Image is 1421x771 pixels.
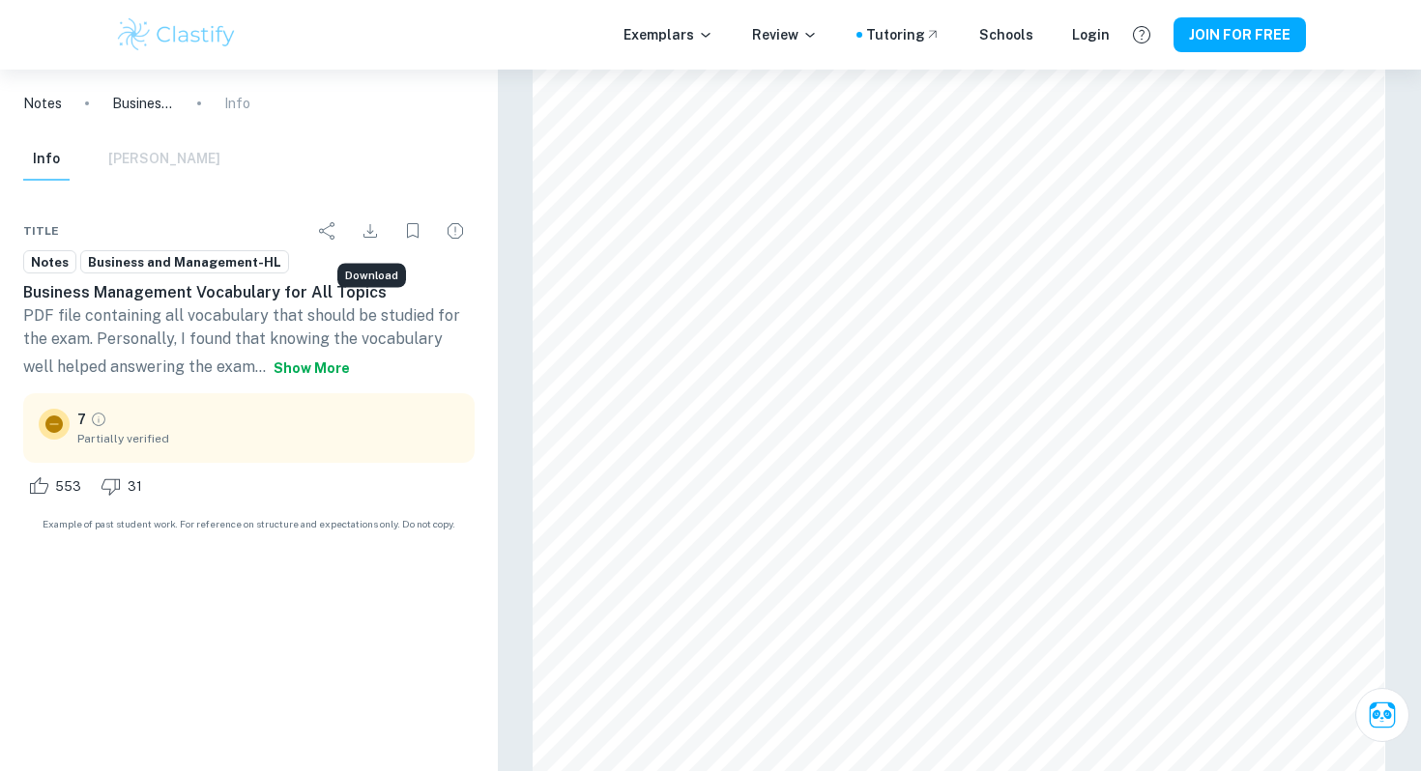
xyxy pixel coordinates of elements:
[1174,17,1306,52] button: JOIN FOR FREE
[623,24,713,45] p: Exemplars
[80,250,289,274] a: Business and Management-HL
[1125,18,1158,51] button: Help and Feedback
[112,93,174,114] p: Business Management Vocabulary for All Topics
[224,93,250,114] p: Info
[117,477,153,497] span: 31
[23,471,92,501] div: Like
[436,212,475,250] div: Report issue
[23,517,475,531] span: Example of past student work. For reference on structure and expectations only. Do not copy.
[1355,688,1409,742] button: Ask Clai
[337,264,406,288] div: Download
[77,409,86,430] p: 7
[393,212,432,250] div: Bookmark
[23,281,475,304] h6: Business Management Vocabulary for All Topics
[23,93,62,114] a: Notes
[44,477,92,497] span: 553
[24,253,75,272] span: Notes
[866,24,941,45] a: Tutoring
[81,253,288,272] span: Business and Management-HL
[23,250,76,274] a: Notes
[23,138,70,181] button: Info
[90,411,107,428] a: Grade partially verified
[752,24,818,45] p: Review
[351,212,390,250] div: Download
[979,24,1033,45] a: Schools
[115,15,238,54] img: Clastify logo
[308,212,347,250] div: Share
[96,471,153,501] div: Dislike
[23,304,475,385] p: PDF file containing all vocabulary that should be studied for the exam. Personally, I found that ...
[23,222,59,240] span: Title
[1072,24,1110,45] a: Login
[266,351,358,385] button: Show more
[77,430,459,447] span: Partially verified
